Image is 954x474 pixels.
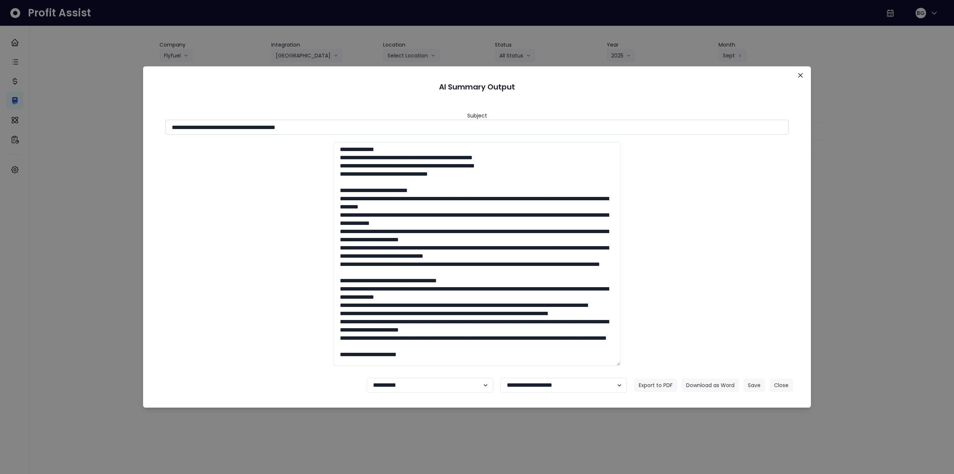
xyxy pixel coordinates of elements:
button: Save [743,379,765,392]
button: Export to PDF [634,379,677,392]
button: Download as Word [682,379,739,392]
header: Subject [467,112,487,120]
header: AI Summary Output [152,75,802,98]
button: Close [795,69,806,81]
button: Close [770,379,793,392]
